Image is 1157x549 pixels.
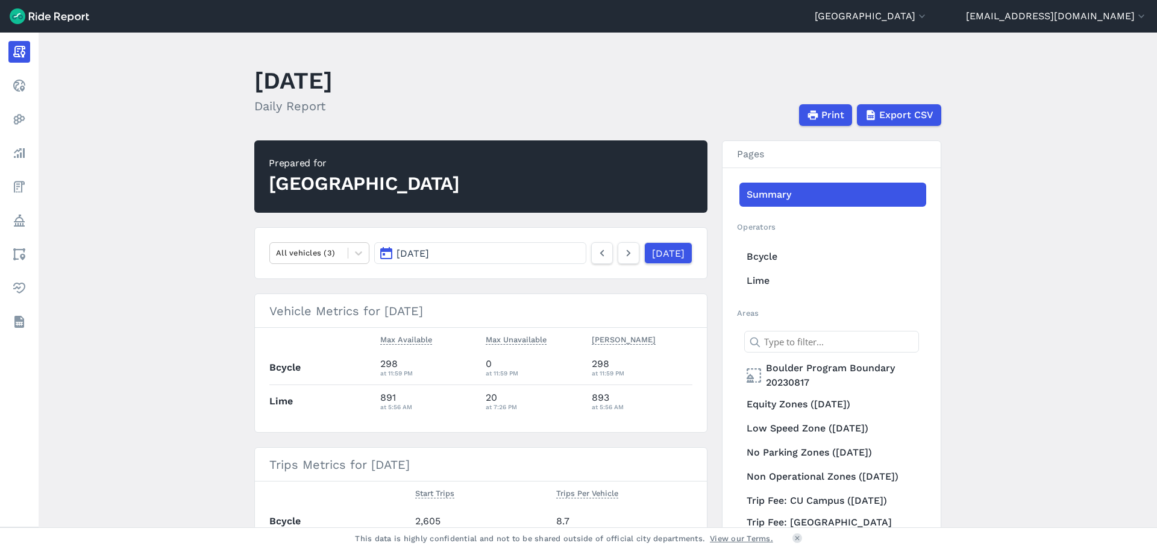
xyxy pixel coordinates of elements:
[8,277,30,299] a: Health
[739,359,926,392] a: Boulder Program Boundary 20230817
[8,176,30,198] a: Fees
[556,486,618,498] span: Trips Per Vehicle
[255,448,707,482] h3: Trips Metrics for [DATE]
[269,156,460,171] div: Prepared for
[592,333,656,345] span: [PERSON_NAME]
[486,333,547,345] span: Max Unavailable
[739,489,926,513] a: Trip Fee: CU Campus ([DATE])
[486,391,582,412] div: 20
[592,401,693,412] div: at 5:56 AM
[739,441,926,465] a: No Parking Zones ([DATE])
[380,368,477,378] div: at 11:59 PM
[592,368,693,378] div: at 11:59 PM
[799,104,852,126] button: Print
[710,533,773,544] a: View our Terms.
[739,513,926,547] a: Trip Fee: [GEOGRAPHIC_DATA] ([DATE])
[739,392,926,416] a: Equity Zones ([DATE])
[8,210,30,231] a: Policy
[486,368,582,378] div: at 11:59 PM
[592,357,693,378] div: 298
[8,142,30,164] a: Analyze
[254,64,333,97] h1: [DATE]
[8,311,30,333] a: Datasets
[737,307,926,319] h2: Areas
[815,9,928,24] button: [GEOGRAPHIC_DATA]
[10,8,89,24] img: Ride Report
[380,391,477,412] div: 891
[486,357,582,378] div: 0
[744,331,919,353] input: Type to filter...
[592,333,656,347] button: [PERSON_NAME]
[879,108,933,122] span: Export CSV
[486,333,547,347] button: Max Unavailable
[739,269,926,293] a: Lime
[8,243,30,265] a: Areas
[644,242,692,264] a: [DATE]
[269,384,375,418] th: Lime
[397,248,429,259] span: [DATE]
[556,486,618,501] button: Trips Per Vehicle
[269,505,410,538] th: Bcycle
[269,171,460,197] div: [GEOGRAPHIC_DATA]
[8,41,30,63] a: Report
[374,242,586,264] button: [DATE]
[8,108,30,130] a: Heatmaps
[415,486,454,498] span: Start Trips
[8,75,30,96] a: Realtime
[551,505,692,538] td: 8.7
[380,401,477,412] div: at 5:56 AM
[821,108,844,122] span: Print
[380,357,477,378] div: 298
[966,9,1147,24] button: [EMAIL_ADDRESS][DOMAIN_NAME]
[739,245,926,269] a: Bcycle
[410,505,551,538] td: 2,605
[592,391,693,412] div: 893
[857,104,941,126] button: Export CSV
[723,141,941,168] h3: Pages
[380,333,432,345] span: Max Available
[415,486,454,501] button: Start Trips
[739,183,926,207] a: Summary
[486,401,582,412] div: at 7:26 PM
[739,465,926,489] a: Non Operational Zones ([DATE])
[254,97,333,115] h2: Daily Report
[737,221,926,233] h2: Operators
[380,333,432,347] button: Max Available
[255,294,707,328] h3: Vehicle Metrics for [DATE]
[269,351,375,384] th: Bcycle
[739,416,926,441] a: Low Speed Zone ([DATE])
